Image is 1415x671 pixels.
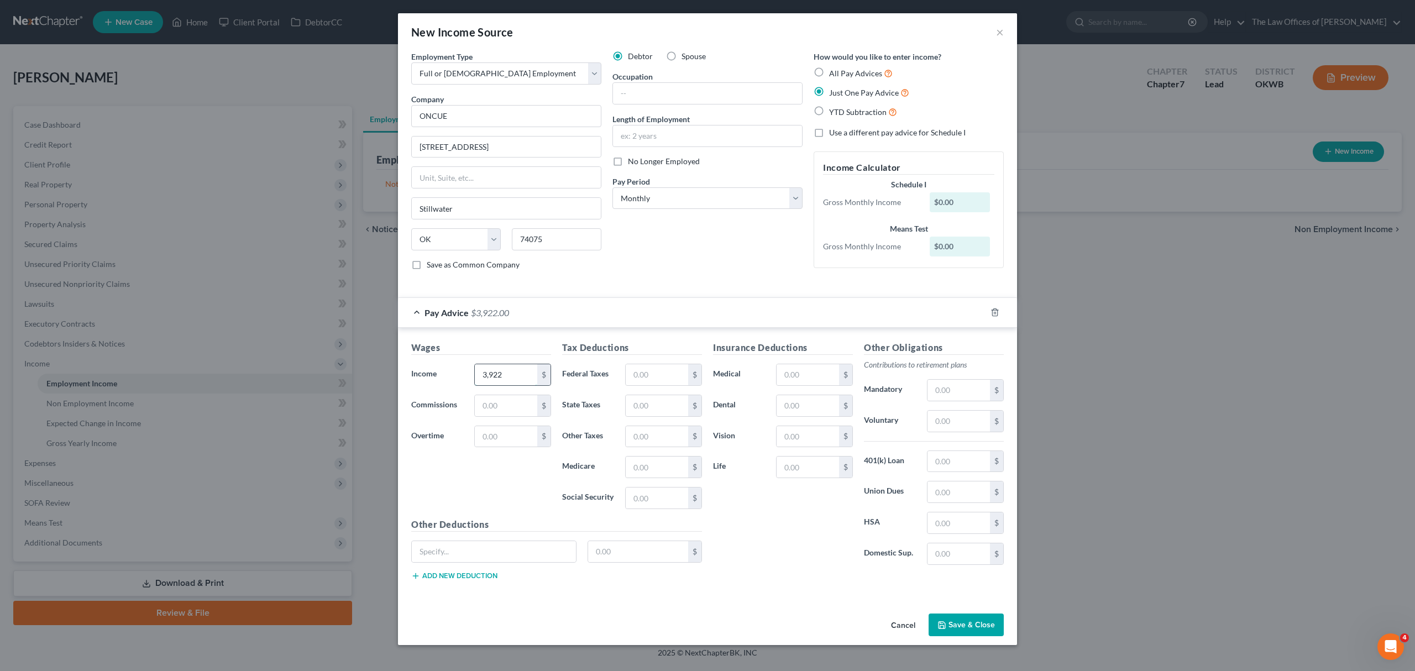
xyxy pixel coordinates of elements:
label: Length of Employment [612,113,690,125]
input: 0.00 [777,364,839,385]
input: 0.00 [626,395,688,416]
div: $ [688,457,701,478]
div: New Income Source [411,24,513,40]
span: No Longer Employed [628,156,700,166]
div: $ [990,380,1003,401]
label: Domestic Sup. [858,543,921,565]
button: × [996,25,1004,39]
div: $ [537,364,551,385]
input: 0.00 [927,481,990,502]
div: Means Test [823,223,994,234]
p: Contributions to retirement plans [864,359,1004,370]
input: 0.00 [927,451,990,472]
input: 0.00 [777,395,839,416]
div: $ [688,364,701,385]
input: 0.00 [927,543,990,564]
input: 0.00 [475,426,537,447]
div: Gross Monthly Income [817,197,924,208]
span: Use a different pay advice for Schedule I [829,128,966,137]
h5: Insurance Deductions [713,341,853,355]
div: $ [990,481,1003,502]
input: 0.00 [626,457,688,478]
div: $ [990,451,1003,472]
input: 0.00 [588,541,689,562]
div: $ [839,364,852,385]
h5: Tax Deductions [562,341,702,355]
input: 0.00 [626,364,688,385]
label: Federal Taxes [557,364,620,386]
div: $ [688,395,701,416]
label: Medical [707,364,771,386]
span: Debtor [628,51,653,61]
span: Just One Pay Advice [829,88,899,97]
label: State Taxes [557,395,620,417]
label: Union Dues [858,481,921,503]
h5: Income Calculator [823,161,994,175]
div: $ [839,395,852,416]
label: Voluntary [858,410,921,432]
input: 0.00 [777,426,839,447]
span: Company [411,95,444,104]
input: Search company by name... [411,105,601,127]
input: ex: 2 years [613,125,802,146]
iframe: Intercom live chat [1377,633,1404,660]
span: Spouse [682,51,706,61]
input: 0.00 [927,380,990,401]
div: $ [688,426,701,447]
label: Other Taxes [557,426,620,448]
div: $ [839,457,852,478]
span: 4 [1400,633,1409,642]
div: $ [990,411,1003,432]
span: YTD Subtraction [829,107,887,117]
label: Dental [707,395,771,417]
input: 0.00 [927,512,990,533]
input: 0.00 [626,426,688,447]
label: Vision [707,426,771,448]
input: 0.00 [777,457,839,478]
div: $0.00 [930,192,990,212]
input: Enter zip... [512,228,601,250]
input: 0.00 [475,364,537,385]
label: 401(k) Loan [858,450,921,473]
h5: Other Obligations [864,341,1004,355]
button: Add new deduction [411,572,497,580]
button: Save & Close [929,614,1004,637]
input: Unit, Suite, etc... [412,167,601,188]
label: Commissions [406,395,469,417]
div: $ [688,487,701,509]
span: Pay Period [612,177,650,186]
div: $ [688,541,701,562]
div: Gross Monthly Income [817,241,924,252]
input: -- [613,83,802,104]
input: 0.00 [626,487,688,509]
span: Income [411,369,437,378]
div: $0.00 [930,237,990,256]
span: Employment Type [411,52,473,61]
label: Occupation [612,71,653,82]
input: Enter city... [412,198,601,219]
div: $ [990,512,1003,533]
h5: Other Deductions [411,518,702,532]
label: Medicare [557,456,620,478]
span: Pay Advice [424,307,469,318]
input: Enter address... [412,137,601,158]
span: Save as Common Company [427,260,520,269]
div: $ [990,543,1003,564]
label: Overtime [406,426,469,448]
span: All Pay Advices [829,69,882,78]
h5: Wages [411,341,551,355]
label: Social Security [557,487,620,509]
span: $3,922.00 [471,307,509,318]
label: How would you like to enter income? [814,51,941,62]
label: Life [707,456,771,478]
label: Mandatory [858,379,921,401]
div: Schedule I [823,179,994,190]
input: Specify... [412,541,576,562]
div: $ [839,426,852,447]
div: $ [537,426,551,447]
div: $ [537,395,551,416]
button: Cancel [882,615,924,637]
label: HSA [858,512,921,534]
input: 0.00 [475,395,537,416]
input: 0.00 [927,411,990,432]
